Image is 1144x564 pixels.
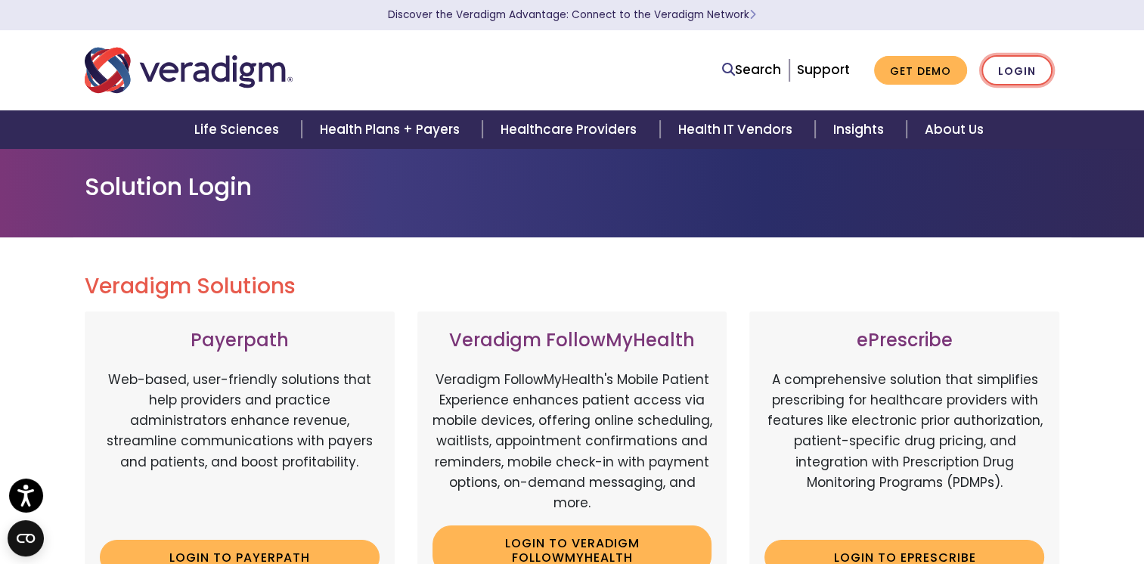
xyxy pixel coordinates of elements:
[85,172,1060,201] h1: Solution Login
[764,370,1044,528] p: A comprehensive solution that simplifies prescribing for healthcare providers with features like ...
[907,110,1002,149] a: About Us
[749,8,756,22] span: Learn More
[8,520,44,556] button: Open CMP widget
[722,60,781,80] a: Search
[85,45,293,95] img: Veradigm logo
[100,330,380,352] h3: Payerpath
[100,370,380,528] p: Web-based, user-friendly solutions that help providers and practice administrators enhance revenu...
[176,110,302,149] a: Life Sciences
[797,60,850,79] a: Support
[482,110,659,149] a: Healthcare Providers
[764,330,1044,352] h3: ePrescribe
[660,110,815,149] a: Health IT Vendors
[981,55,1053,86] a: Login
[874,56,967,85] a: Get Demo
[854,456,1126,546] iframe: Drift Chat Widget
[302,110,482,149] a: Health Plans + Payers
[432,330,712,352] h3: Veradigm FollowMyHealth
[85,274,1060,299] h2: Veradigm Solutions
[432,370,712,513] p: Veradigm FollowMyHealth's Mobile Patient Experience enhances patient access via mobile devices, o...
[388,8,756,22] a: Discover the Veradigm Advantage: Connect to the Veradigm NetworkLearn More
[815,110,907,149] a: Insights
